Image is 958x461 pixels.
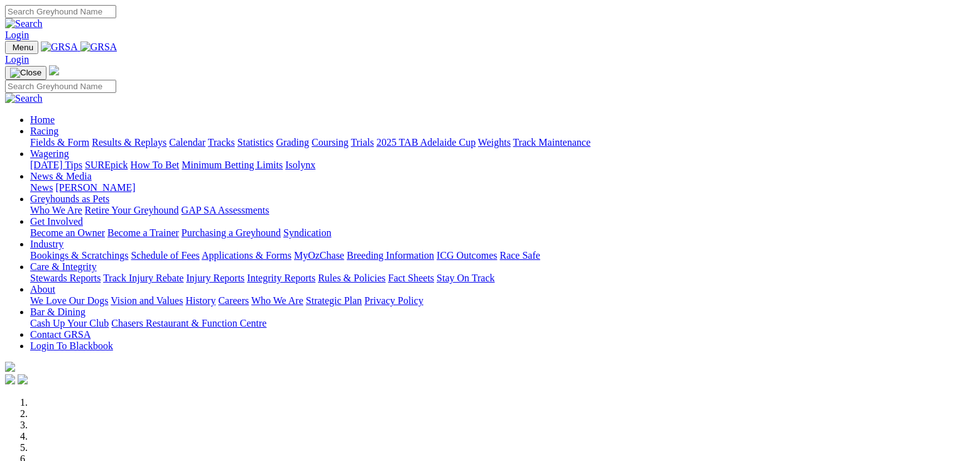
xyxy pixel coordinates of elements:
[49,65,59,75] img: logo-grsa-white.png
[364,295,423,306] a: Privacy Policy
[294,250,344,261] a: MyOzChase
[30,114,55,125] a: Home
[306,295,362,306] a: Strategic Plan
[30,205,953,216] div: Greyhounds as Pets
[499,250,540,261] a: Race Safe
[41,41,78,53] img: GRSA
[30,126,58,136] a: Racing
[55,182,135,193] a: [PERSON_NAME]
[478,137,511,148] a: Weights
[276,137,309,148] a: Grading
[5,5,116,18] input: Search
[30,182,953,193] div: News & Media
[5,374,15,384] img: facebook.svg
[5,362,15,372] img: logo-grsa-white.png
[5,80,116,93] input: Search
[376,137,476,148] a: 2025 TAB Adelaide Cup
[182,227,281,238] a: Purchasing a Greyhound
[347,250,434,261] a: Breeding Information
[30,250,128,261] a: Bookings & Scratchings
[5,30,29,40] a: Login
[5,93,43,104] img: Search
[30,239,63,249] a: Industry
[107,227,179,238] a: Become a Trainer
[30,216,83,227] a: Get Involved
[30,318,109,328] a: Cash Up Your Club
[30,340,113,351] a: Login To Blackbook
[237,137,274,148] a: Statistics
[208,137,235,148] a: Tracks
[30,306,85,317] a: Bar & Dining
[30,329,90,340] a: Contact GRSA
[513,137,591,148] a: Track Maintenance
[85,160,128,170] a: SUREpick
[111,295,183,306] a: Vision and Values
[10,68,41,78] img: Close
[30,193,109,204] a: Greyhounds as Pets
[80,41,117,53] img: GRSA
[30,182,53,193] a: News
[13,43,33,52] span: Menu
[318,273,386,283] a: Rules & Policies
[351,137,374,148] a: Trials
[18,374,28,384] img: twitter.svg
[186,273,244,283] a: Injury Reports
[92,137,166,148] a: Results & Replays
[30,295,953,306] div: About
[437,273,494,283] a: Stay On Track
[30,137,953,148] div: Racing
[30,160,953,171] div: Wagering
[218,295,249,306] a: Careers
[30,273,953,284] div: Care & Integrity
[182,205,269,215] a: GAP SA Assessments
[169,137,205,148] a: Calendar
[182,160,283,170] a: Minimum Betting Limits
[30,261,97,272] a: Care & Integrity
[312,137,349,148] a: Coursing
[30,160,82,170] a: [DATE] Tips
[388,273,434,283] a: Fact Sheets
[111,318,266,328] a: Chasers Restaurant & Function Centre
[131,160,180,170] a: How To Bet
[30,273,101,283] a: Stewards Reports
[30,250,953,261] div: Industry
[131,250,199,261] a: Schedule of Fees
[285,160,315,170] a: Isolynx
[30,227,105,238] a: Become an Owner
[5,66,46,80] button: Toggle navigation
[30,227,953,239] div: Get Involved
[185,295,215,306] a: History
[247,273,315,283] a: Integrity Reports
[30,137,89,148] a: Fields & Form
[30,295,108,306] a: We Love Our Dogs
[30,205,82,215] a: Who We Are
[437,250,497,261] a: ICG Outcomes
[103,273,183,283] a: Track Injury Rebate
[202,250,291,261] a: Applications & Forms
[30,318,953,329] div: Bar & Dining
[85,205,179,215] a: Retire Your Greyhound
[283,227,331,238] a: Syndication
[30,171,92,182] a: News & Media
[30,148,69,159] a: Wagering
[30,284,55,295] a: About
[5,41,38,54] button: Toggle navigation
[5,54,29,65] a: Login
[251,295,303,306] a: Who We Are
[5,18,43,30] img: Search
